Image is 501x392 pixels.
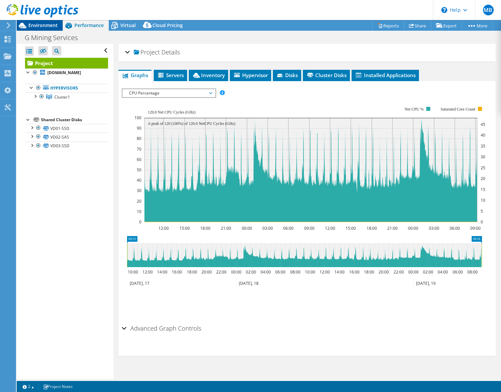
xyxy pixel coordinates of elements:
text: 12:00 [158,225,169,231]
text: 20:00 [201,269,212,275]
text: 12:00 [325,225,335,231]
span: Disks [276,72,298,78]
text: 03:00 [429,225,439,231]
span: Performance [74,22,104,28]
text: 20 [137,198,141,204]
text: A peak of 120 (100%) of 120.0 NetCPU Cycles (GHz) [148,121,235,126]
text: 21:00 [221,225,231,231]
text: 60 [137,157,141,162]
text: 50 [137,167,141,173]
text: Saturated Core Count [441,107,476,112]
text: 18:00 [367,225,377,231]
a: Project Notes [38,382,77,391]
span: Project [134,49,160,56]
text: 09:00 [304,225,315,231]
h1: G Mining Services [22,34,88,41]
a: VD01-SSD [25,124,108,133]
b: [DOMAIN_NAME] [47,70,81,75]
span: Environment [28,22,58,28]
text: 5 [481,208,483,214]
text: 14:00 [157,269,167,275]
text: 02:00 [246,269,256,275]
text: 45 [481,122,485,127]
a: VD03-SSD [25,142,108,150]
span: Inventory [192,72,225,78]
text: 04:00 [438,269,448,275]
text: 15 [481,187,485,192]
span: Installed Applications [355,72,416,78]
text: Net CPU % [405,107,424,112]
text: 16:00 [349,269,360,275]
a: More [462,20,493,31]
text: 08:00 [290,269,301,275]
a: Cluster1 [25,92,108,101]
text: 40 [481,132,485,138]
text: 10 [481,197,485,203]
text: 25 [481,165,485,171]
text: 18:00 [187,269,197,275]
span: CPU Percentage [126,89,211,97]
span: Servers [157,72,184,78]
h2: Advanced Graph Controls [122,322,201,335]
text: 00:00 [242,225,252,231]
text: 06:00 [450,225,460,231]
text: 30 [481,154,485,160]
a: 2 [18,382,39,391]
text: 14:00 [334,269,345,275]
span: Cloud Pricing [152,22,183,28]
text: 20:00 [379,269,389,275]
a: Reports [372,20,404,31]
text: 10:00 [305,269,315,275]
a: Share [404,20,431,31]
text: 10:00 [128,269,138,275]
text: 30 [137,188,141,193]
span: Cluster Disks [306,72,347,78]
text: 12:00 [320,269,330,275]
text: 40 [137,177,141,183]
text: 70 [137,146,141,152]
span: Graphs [122,72,148,78]
text: 06:00 [275,269,286,275]
text: 12:00 [142,269,153,275]
text: 21:00 [387,225,398,231]
text: 06:00 [283,225,294,231]
text: 06:00 [453,269,463,275]
svg: \n [441,7,447,13]
a: Export [431,20,462,31]
span: Hypervisor [233,72,268,78]
span: Cluster1 [54,94,70,100]
text: 08:00 [467,269,478,275]
text: 04:00 [261,269,271,275]
text: 18:00 [364,269,374,275]
text: 15:00 [346,225,356,231]
span: MB [483,5,494,15]
text: 100 [134,115,141,121]
span: Virtual [120,22,136,28]
text: 18:00 [200,225,210,231]
text: 35 [481,143,485,149]
text: 120.0 Net CPU Cycles (GHz) [148,110,195,115]
text: 02:00 [423,269,433,275]
text: 0 [139,219,141,225]
div: Shared Cluster Disks [41,116,108,124]
text: 00:00 [231,269,241,275]
text: 15:00 [179,225,190,231]
text: 80 [137,136,141,141]
text: 20 [481,176,485,181]
span: Details [161,48,180,56]
a: Hypervisors [25,84,108,92]
text: 22:00 [394,269,404,275]
a: VD02-SAS [25,133,108,141]
text: 03:00 [263,225,273,231]
text: 09:00 [470,225,481,231]
text: 22:00 [216,269,226,275]
text: 10 [137,209,141,214]
a: Project [25,58,108,68]
a: [DOMAIN_NAME] [25,68,108,77]
text: 00:00 [408,225,418,231]
text: 16:00 [172,269,182,275]
text: 90 [137,125,141,131]
text: 0 [481,219,483,225]
text: 00:00 [408,269,419,275]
